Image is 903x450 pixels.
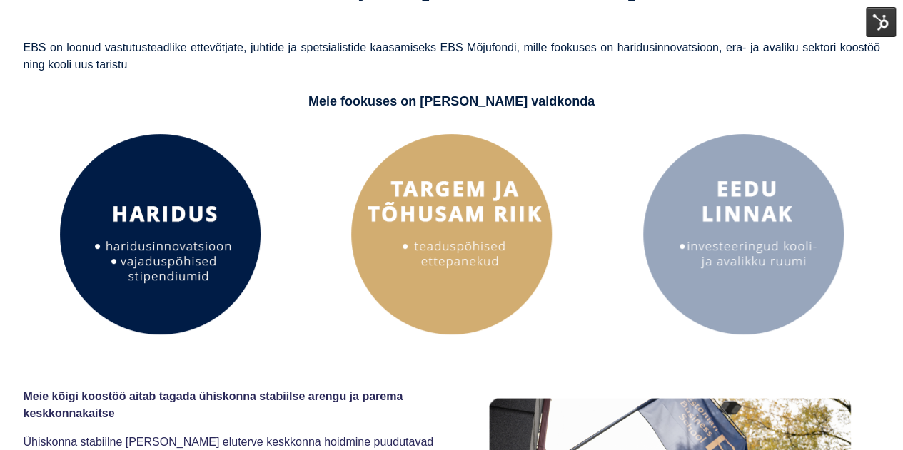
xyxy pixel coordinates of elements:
img: Haridus 4 [53,127,267,341]
span: EBS on loonud vastutusteadlike ettevõtjate, juhtide ja spetsialistide kaasamiseks EBS Mõjufondi, ... [24,41,880,71]
span: Meie fookuses on [PERSON_NAME] valdkonda [308,94,595,108]
img: Ettevõtlus 3 [344,127,558,341]
span: Meie kõigi koostöö aitab tagada ühiskonna stabiilse arengu ja parema keskkonnakaitse [24,390,403,419]
img: HubSpot Tools Menu Toggle [866,7,896,37]
img: EEDU 3 [636,127,850,341]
